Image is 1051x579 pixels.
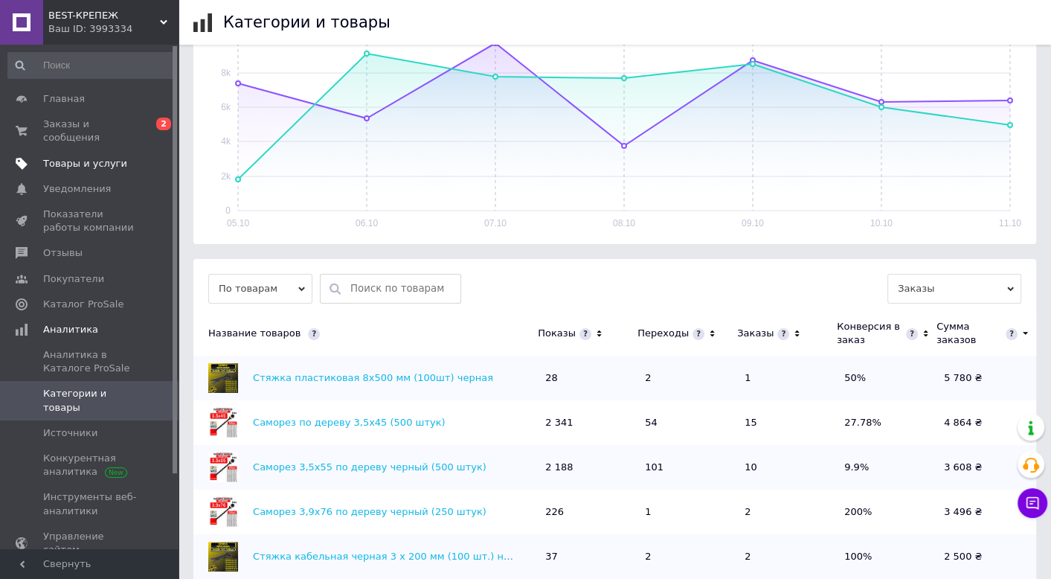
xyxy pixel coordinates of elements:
[637,445,737,490] td: 101
[936,400,1036,445] td: 4 864 ₴
[43,118,138,144] span: Заказы и сообщения
[837,400,936,445] td: 27.78%
[208,408,238,438] img: Саморез по дереву 3,5х45 (500 штук)
[737,356,837,400] td: 1
[43,92,85,106] span: Главная
[737,445,837,490] td: 10
[43,182,111,196] span: Уведомления
[43,298,123,311] span: Каталог ProSale
[208,497,238,527] img: Саморез 3,9х76 по дереву черный (250 штук)
[1018,488,1047,518] button: Чат с покупателем
[43,387,138,414] span: Категории и товары
[208,452,238,482] img: Саморез 3,5х55 по дереву черный (500 штук)
[208,542,238,572] img: Стяжка кабельная черная 3 х 200 мм (100 шт.) нейлоновая
[221,102,231,112] text: 6k
[253,372,493,383] a: Стяжка пластиковая 8х500 мм (100шт) черная
[936,320,1002,347] div: Сумма заказов
[613,218,635,228] text: 08.10
[538,400,637,445] td: 2 341
[208,274,312,304] span: По товарам
[7,52,176,79] input: Поиск
[48,22,179,36] div: Ваш ID: 3993334
[253,551,558,562] a: Стяжка кабельная черная 3 х 200 мм (100 шт.) нейлоновая
[221,171,231,182] text: 2k
[637,534,737,579] td: 2
[837,445,936,490] td: 9.9%
[43,323,98,336] span: Аналитика
[253,461,486,473] a: Саморез 3,5х55 по дереву черный (500 штук)
[837,356,936,400] td: 50%
[253,417,446,428] a: Саморез по дереву 3,5х45 (500 штук)
[936,534,1036,579] td: 2 500 ₴
[156,118,171,130] span: 2
[350,275,453,303] input: Поиск по товарам
[225,205,231,216] text: 0
[742,218,764,228] text: 09.10
[637,356,737,400] td: 2
[208,363,238,393] img: Стяжка пластиковая 8х500 мм (100шт) черная
[193,327,530,340] div: Название товаров
[870,218,893,228] text: 10.10
[837,534,936,579] td: 100%
[538,445,637,490] td: 2 188
[637,490,737,534] td: 1
[221,136,231,147] text: 4k
[43,208,138,234] span: Показатели работы компании
[737,490,837,534] td: 2
[538,327,576,340] div: Показы
[356,218,378,228] text: 06.10
[43,157,127,170] span: Товары и услуги
[737,534,837,579] td: 2
[253,506,486,517] a: Саморез 3,9х76 по дереву черный (250 штук)
[936,356,1036,400] td: 5 780 ₴
[737,327,774,340] div: Заказы
[43,530,138,557] span: Управление сайтом
[223,13,390,31] h1: Категории и товары
[936,490,1036,534] td: 3 496 ₴
[538,490,637,534] td: 226
[43,426,97,440] span: Источники
[43,452,138,479] span: Конкурентная аналитика
[637,327,689,340] div: Переходы
[999,218,1021,228] text: 11.10
[48,9,160,22] span: BEST-КРЕПЕЖ
[637,400,737,445] td: 54
[837,490,936,534] td: 200%
[538,356,637,400] td: 28
[484,218,507,228] text: 07.10
[837,320,902,347] div: Конверсия в заказ
[221,68,231,78] text: 8k
[538,534,637,579] td: 37
[936,445,1036,490] td: 3 608 ₴
[227,218,249,228] text: 05.10
[737,400,837,445] td: 15
[43,490,138,517] span: Инструменты веб-аналитики
[887,274,1021,304] span: Заказы
[43,272,104,286] span: Покупатели
[43,246,83,260] span: Отзывы
[43,348,138,375] span: Аналитика в Каталоге ProSale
